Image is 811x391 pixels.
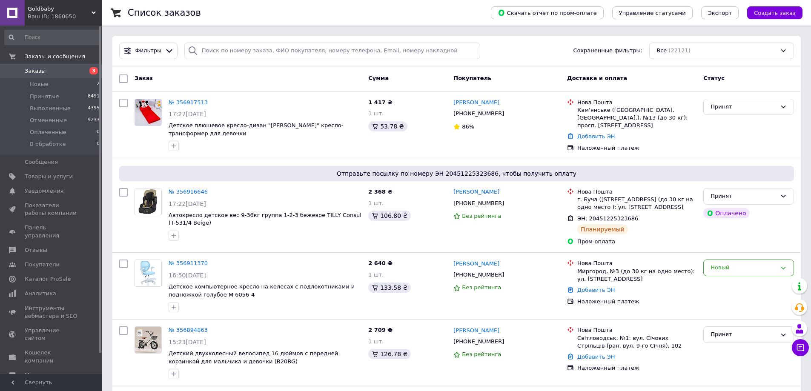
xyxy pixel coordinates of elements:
span: Скачать отчет по пром-оплате [498,9,597,17]
span: 1 шт. [368,271,384,278]
span: Товары и услуги [25,173,73,180]
a: Детский двухколесный велосипед 16 дюймов с передней корзинкой для мальчика и девочки (B20BG) [169,350,338,365]
span: В обработке [30,140,66,148]
a: [PERSON_NAME] [453,327,499,335]
span: Отправьте посылку по номеру ЭН 20451225323686, чтобы получить оплату [123,169,791,178]
div: Оплачено [703,208,749,218]
div: Наложенный платеж [577,298,696,305]
div: Нова Пошта [577,260,696,267]
span: 2 368 ₴ [368,188,392,195]
span: Новые [30,80,49,88]
a: Автокресло детское вес 9-36кг группа 1-2-3 бежевое TILLY Consul (T-531/4 Beige) [169,212,361,226]
div: Принят [711,103,777,111]
div: Кам'янське ([GEOGRAPHIC_DATA], [GEOGRAPHIC_DATA].), №13 (до 30 кг): просп. [STREET_ADDRESS] [577,106,696,130]
span: Управление статусами [619,10,686,16]
img: Фото товару [135,327,161,353]
div: Пром-оплата [577,238,696,245]
div: Наложенный платеж [577,144,696,152]
a: Создать заказ [739,9,802,16]
a: Детское плюшевое кресло-диван "[PERSON_NAME]" кресло-трансформер для девочки [169,122,343,137]
div: 133.58 ₴ [368,283,411,293]
div: Нова Пошта [577,326,696,334]
span: Отмененные [30,117,67,124]
span: Панель управления [25,224,79,239]
span: 17:27[DATE] [169,111,206,117]
span: Доставка и оплата [567,75,627,81]
span: Аналитика [25,290,56,297]
div: [PHONE_NUMBER] [452,336,506,347]
div: Принят [711,192,777,201]
a: № 356916646 [169,188,208,195]
div: 126.78 ₴ [368,349,411,359]
span: Экспорт [708,10,732,16]
span: Детское компьютерное кресло на колесах с подлокотниками и подножкой голубое M 6056-4 [169,283,355,298]
span: 86% [462,123,474,130]
span: Управление сайтом [25,327,79,342]
div: Новый [711,263,777,272]
a: № 356911370 [169,260,208,266]
a: Фото товару [135,99,162,126]
span: Заказы [25,67,46,75]
span: Заказы и сообщения [25,53,85,60]
span: Принятые [30,93,59,100]
span: Фильтры [135,47,162,55]
span: 1 шт. [368,200,384,206]
button: Управление статусами [612,6,693,19]
a: Добавить ЭН [577,354,615,360]
span: Каталог ProSale [25,275,71,283]
span: Без рейтинга [462,351,501,357]
div: Ваш ID: 1860650 [28,13,102,20]
span: 4395 [88,105,100,112]
span: Показатели работы компании [25,202,79,217]
span: ЭН: 20451225323686 [577,215,638,222]
a: Добавить ЭН [577,133,615,140]
input: Поиск [4,30,100,45]
div: Наложенный платеж [577,364,696,372]
div: Принят [711,330,777,339]
span: 9233 [88,117,100,124]
span: Все [656,47,667,55]
span: Инструменты вебмастера и SEO [25,305,79,320]
div: [PHONE_NUMBER] [452,269,506,280]
div: Планируемый [577,224,628,234]
div: 106.80 ₴ [368,211,411,221]
span: 17:22[DATE] [169,200,206,207]
div: [PHONE_NUMBER] [452,108,506,119]
span: Отзывы [25,246,47,254]
input: Поиск по номеру заказа, ФИО покупателя, номеру телефона, Email, номеру накладной [184,43,481,59]
span: 1 417 ₴ [368,99,392,106]
a: [PERSON_NAME] [453,188,499,196]
span: Покупатели [25,261,60,268]
div: Нова Пошта [577,99,696,106]
span: Сумма [368,75,389,81]
a: Фото товару [135,188,162,215]
div: Миргород, №3 (до 30 кг на одно место): ул. [STREET_ADDRESS] [577,268,696,283]
a: № 356917513 [169,99,208,106]
span: Сообщения [25,158,58,166]
span: 2 [97,80,100,88]
span: Сохраненные фильтры: [573,47,642,55]
button: Экспорт [701,6,739,19]
span: 0 [97,128,100,136]
a: Фото товару [135,326,162,354]
div: [PHONE_NUMBER] [452,198,506,209]
img: Фото товару [135,99,161,126]
div: Нова Пошта [577,188,696,196]
span: (22121) [668,47,691,54]
span: 16:50[DATE] [169,272,206,279]
button: Создать заказ [747,6,802,19]
span: Уведомления [25,187,63,195]
span: Без рейтинга [462,284,501,291]
span: Выполненные [30,105,71,112]
span: 1 шт. [368,338,384,345]
div: Світловодськ, №1: вул. Січових Стрільців (ран. вул. 9-го Січня), 102 [577,334,696,350]
span: 8491 [88,93,100,100]
button: Скачать отчет по пром-оплате [491,6,604,19]
span: 2 709 ₴ [368,327,392,333]
a: Добавить ЭН [577,287,615,293]
a: Фото товару [135,260,162,287]
span: Goldbaby [28,5,92,13]
span: 1 шт. [368,110,384,117]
